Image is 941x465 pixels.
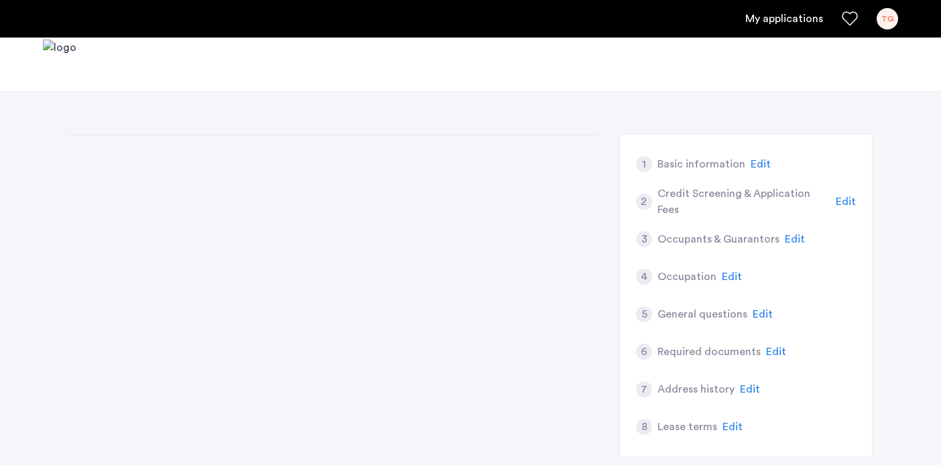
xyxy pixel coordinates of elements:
span: Edit [753,309,773,320]
h5: Occupants & Guarantors [657,231,779,247]
h5: Credit Screening & Application Fees [657,186,831,218]
h5: Basic information [657,156,745,172]
div: 4 [636,269,652,285]
h5: Required documents [657,344,761,360]
h5: Address history [657,381,735,397]
h5: Occupation [657,269,716,285]
div: TG [877,8,898,29]
div: 2 [636,194,652,210]
span: Edit [723,421,743,432]
h5: General questions [657,306,747,322]
h5: Lease terms [657,419,717,435]
a: My application [745,11,823,27]
a: Cazamio logo [43,40,76,90]
a: Favorites [842,11,858,27]
div: 8 [636,419,652,435]
div: 5 [636,306,652,322]
div: 7 [636,381,652,397]
div: 1 [636,156,652,172]
div: 3 [636,231,652,247]
span: Edit [785,234,805,245]
span: Edit [751,159,771,170]
div: 6 [636,344,652,360]
img: logo [43,40,76,90]
span: Edit [836,196,856,207]
span: Edit [740,384,760,395]
span: Edit [722,271,742,282]
span: Edit [766,346,786,357]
